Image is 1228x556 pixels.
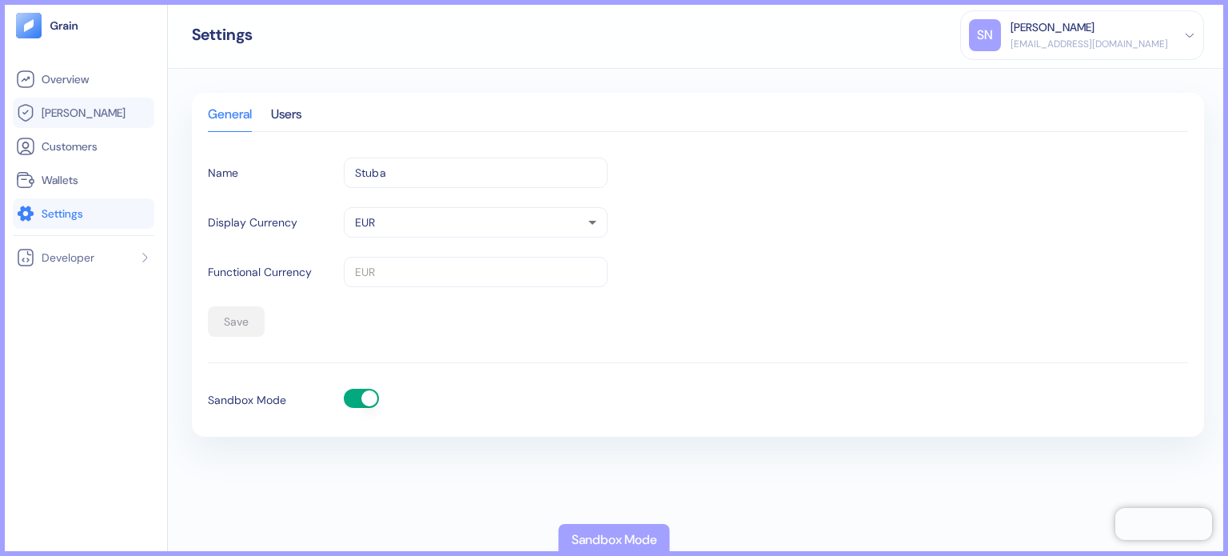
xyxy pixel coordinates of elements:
a: Overview [16,70,151,89]
div: Settings [192,26,253,42]
div: General [208,109,252,131]
a: [PERSON_NAME] [16,103,151,122]
img: logo [50,20,79,31]
span: Wallets [42,172,78,188]
label: Functional Currency [208,264,312,281]
span: [PERSON_NAME] [42,105,126,121]
img: logo-tablet-V2.svg [16,13,42,38]
span: Settings [42,206,83,222]
label: Sandbox Mode [208,392,286,409]
span: Overview [42,71,89,87]
div: SN [969,19,1001,51]
div: [EMAIL_ADDRESS][DOMAIN_NAME] [1011,37,1168,51]
div: EUR [344,207,608,238]
iframe: Chatra live chat [1115,508,1212,540]
a: Wallets [16,170,151,190]
span: Developer [42,250,94,266]
a: Settings [16,204,151,223]
div: Users [271,109,301,131]
div: Sandbox Mode [572,530,657,550]
div: [PERSON_NAME] [1011,19,1094,36]
label: Display Currency [208,214,297,231]
a: Customers [16,137,151,156]
span: Customers [42,138,98,154]
label: Name [208,165,238,182]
